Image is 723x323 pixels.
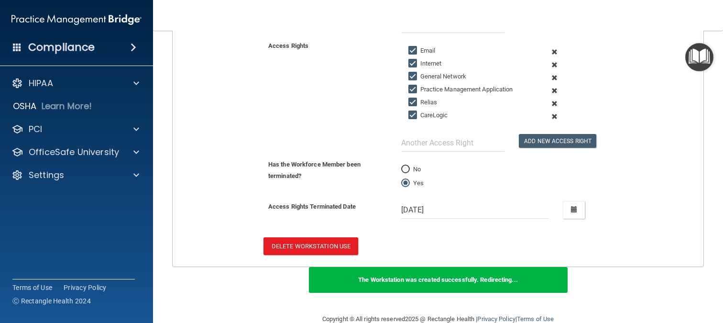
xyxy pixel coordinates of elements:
[28,41,95,54] h4: Compliance
[11,169,139,181] a: Settings
[685,43,713,71] button: Open Resource Center
[11,10,142,29] img: PMB logo
[408,110,448,121] label: CareLogic
[408,86,419,93] input: Practice Management Application
[268,161,361,179] b: Has the Workforce Member been terminated?
[29,169,64,181] p: Settings
[408,97,438,108] label: Relias
[401,178,424,189] label: Yes
[13,100,37,112] p: OSHA
[268,203,356,210] b: Access Rights Terminated Date
[408,111,419,119] input: CareLogic
[64,283,107,292] a: Privacy Policy
[263,237,358,255] button: Delete Workstation Use
[401,134,505,152] input: Another Access Right
[358,276,518,283] b: The Workstation was created successfully. Redirecting...
[477,315,515,323] a: Privacy Policy
[268,42,308,49] b: Access Rights
[401,180,410,187] input: Yes
[29,123,42,135] p: PCI
[408,84,513,95] label: Practice Management Application
[408,47,419,55] input: Email
[12,283,52,292] a: Terms of Use
[11,123,139,135] a: PCI
[408,73,419,80] input: General Network
[519,134,596,148] button: Add New Access Right
[12,296,91,306] span: Ⓒ Rectangle Health 2024
[11,146,139,158] a: OfficeSafe University
[401,164,421,175] label: No
[408,71,467,82] label: General Network
[408,99,419,106] input: Relias
[29,146,119,158] p: OfficeSafe University
[11,78,139,89] a: HIPAA
[29,78,53,89] p: HIPAA
[401,166,410,173] input: No
[408,60,419,67] input: Internet
[42,100,92,112] p: Learn More!
[408,58,442,69] label: Internet
[517,315,554,323] a: Terms of Use
[408,45,436,56] label: Email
